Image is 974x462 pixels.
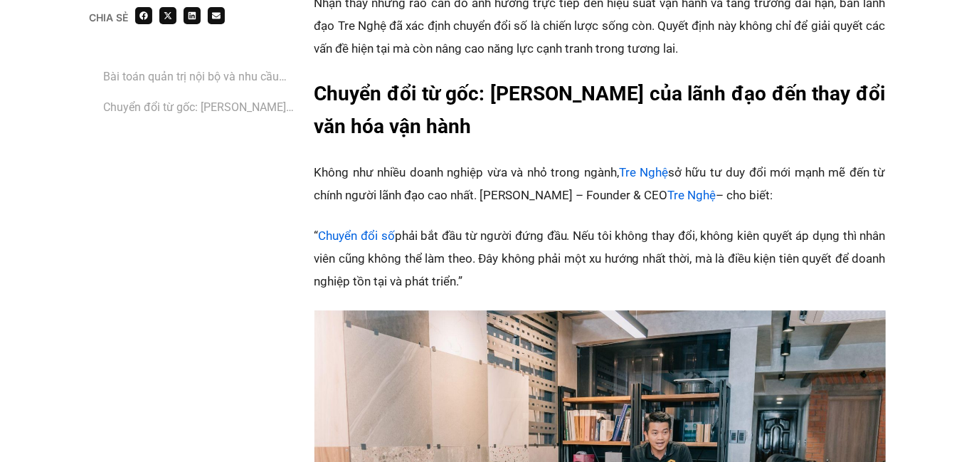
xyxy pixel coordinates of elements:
div: Chia sẻ [89,13,128,23]
a: ‏Chuyển đổi từ gốc: [PERSON_NAME] của lãnh đạo đến thay đổi văn hóa vận hành ‏ [103,98,300,116]
div: Share on linkedin [184,7,201,24]
strong: ‏Chuyển đổi từ gốc: [PERSON_NAME] của lãnh đạo đến thay đổi văn hóa vận hành [314,82,886,138]
a: Chuyển đổi số [319,229,395,243]
div: Share on x-twitter [159,7,176,24]
h2: ‏ [314,78,886,143]
a: Tre Nghệ [668,188,716,202]
div: Share on facebook [135,7,152,24]
a: Bài toán quản trị nội bộ và nhu cầu chuyển đổi số cấp thiết‏ [103,68,300,85]
div: Share on email [208,7,225,24]
p: ‏Không như nhiều doanh nghiệp vừa và nhỏ trong ngành, sở hữu tư duy đổi mới mạnh mẽ đến từ chính ... [314,161,886,206]
a: Tre Nghệ [619,165,668,179]
p: ‏“ phải bắt đầu từ người đứng đầu. Nếu tôi không thay đổi, không kiên quyết áp dụng thì nhân viên... [314,224,886,293]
